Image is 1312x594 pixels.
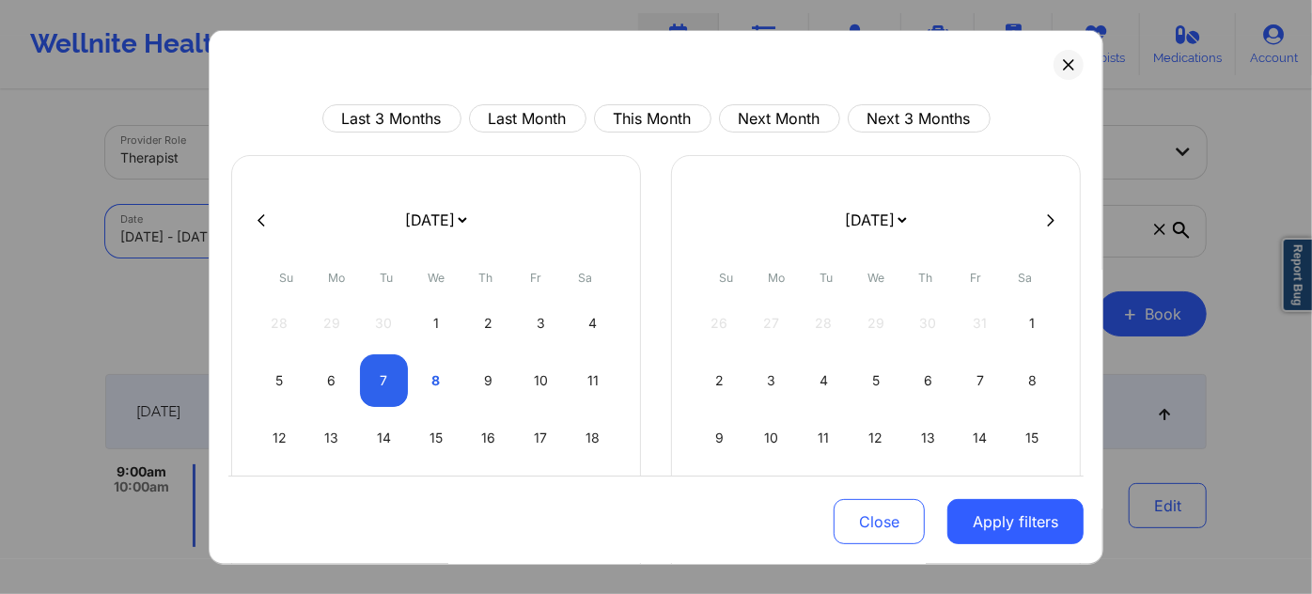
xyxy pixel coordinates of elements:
[594,104,711,133] button: This Month
[919,271,933,285] abbr: Thursday
[957,469,1005,522] div: Fri Nov 21 2025
[1008,354,1056,407] div: Sat Nov 08 2025
[904,469,952,522] div: Thu Nov 20 2025
[280,271,294,285] abbr: Sunday
[479,271,493,285] abbr: Thursday
[256,412,304,464] div: Sun Oct 12 2025
[569,297,617,350] div: Sat Oct 04 2025
[748,354,796,407] div: Mon Nov 03 2025
[256,469,304,522] div: Sun Oct 19 2025
[748,469,796,522] div: Mon Nov 17 2025
[720,271,734,285] abbr: Sunday
[360,354,408,407] div: Tue Oct 07 2025
[848,104,991,133] button: Next 3 Months
[768,271,785,285] abbr: Monday
[517,354,565,407] div: Fri Oct 10 2025
[970,271,981,285] abbr: Friday
[380,271,393,285] abbr: Tuesday
[695,469,743,522] div: Sun Nov 16 2025
[308,469,356,522] div: Mon Oct 20 2025
[1008,412,1056,464] div: Sat Nov 15 2025
[464,354,512,407] div: Thu Oct 09 2025
[569,354,617,407] div: Sat Oct 11 2025
[957,354,1005,407] div: Fri Nov 07 2025
[464,412,512,464] div: Thu Oct 16 2025
[867,271,884,285] abbr: Wednesday
[360,412,408,464] div: Tue Oct 14 2025
[569,412,617,464] div: Sat Oct 18 2025
[695,354,743,407] div: Sun Nov 02 2025
[719,104,840,133] button: Next Month
[1019,271,1033,285] abbr: Saturday
[308,412,356,464] div: Mon Oct 13 2025
[800,469,848,522] div: Tue Nov 18 2025
[360,469,408,522] div: Tue Oct 21 2025
[1008,469,1056,522] div: Sat Nov 22 2025
[748,412,796,464] div: Mon Nov 10 2025
[256,354,304,407] div: Sun Oct 05 2025
[469,104,586,133] button: Last Month
[904,412,952,464] div: Thu Nov 13 2025
[579,271,593,285] abbr: Saturday
[569,469,617,522] div: Sat Oct 25 2025
[413,412,461,464] div: Wed Oct 15 2025
[464,297,512,350] div: Thu Oct 02 2025
[834,499,925,544] button: Close
[464,469,512,522] div: Thu Oct 23 2025
[947,499,1084,544] button: Apply filters
[308,354,356,407] div: Mon Oct 06 2025
[517,469,565,522] div: Fri Oct 24 2025
[428,271,445,285] abbr: Wednesday
[800,412,848,464] div: Tue Nov 11 2025
[852,469,900,522] div: Wed Nov 19 2025
[852,412,900,464] div: Wed Nov 12 2025
[800,354,848,407] div: Tue Nov 04 2025
[957,412,1005,464] div: Fri Nov 14 2025
[852,354,900,407] div: Wed Nov 05 2025
[322,104,461,133] button: Last 3 Months
[1008,297,1056,350] div: Sat Nov 01 2025
[413,297,461,350] div: Wed Oct 01 2025
[820,271,833,285] abbr: Tuesday
[517,297,565,350] div: Fri Oct 03 2025
[328,271,345,285] abbr: Monday
[517,412,565,464] div: Fri Oct 17 2025
[695,412,743,464] div: Sun Nov 09 2025
[530,271,541,285] abbr: Friday
[413,469,461,522] div: Wed Oct 22 2025
[904,354,952,407] div: Thu Nov 06 2025
[413,354,461,407] div: Wed Oct 08 2025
